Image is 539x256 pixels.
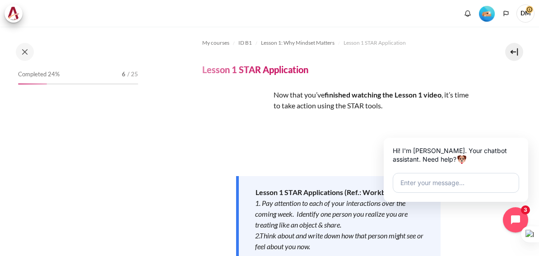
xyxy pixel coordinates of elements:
span: My courses [202,39,229,47]
strong: Lesson 1 STAR Applications (Ref.: Workbook, page 6) [256,188,424,196]
h4: Lesson 1 STAR Application [202,64,308,75]
div: Show notification window with no new notifications [461,7,474,20]
span: Lesson 1 STAR Application [344,39,406,47]
span: DM [516,5,534,23]
a: ID B1 [238,37,252,48]
a: Lesson 1: Why Mindset Matters [261,37,335,48]
p: Now that you’ve , it’s time to take action using the STAR tools. [202,89,475,111]
img: Architeck [7,7,20,20]
strong: finished watching the Lesson 1 video [325,90,441,99]
span: / 25 [127,70,138,79]
div: Level #2 [479,5,495,22]
span: Completed 24% [18,70,60,79]
span: Lesson 1: Why Mindset Matters [261,39,335,47]
img: rt [202,89,270,157]
em: 1. Pay attention to each of your interactions over the coming week. Identify one person you reali... [255,199,408,229]
nav: Navigation bar [202,36,475,50]
a: Level #2 [475,5,498,22]
span: 6 [122,70,125,79]
span: ID B1 [238,39,252,47]
img: Level #2 [479,6,495,22]
em: 2.Think about and write down how that person might see or feel about you now. [255,231,423,251]
a: Architeck Architeck [5,5,27,23]
a: User menu [516,5,534,23]
button: Languages [499,7,513,20]
a: Lesson 1 STAR Application [344,37,406,48]
a: My courses [202,37,229,48]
